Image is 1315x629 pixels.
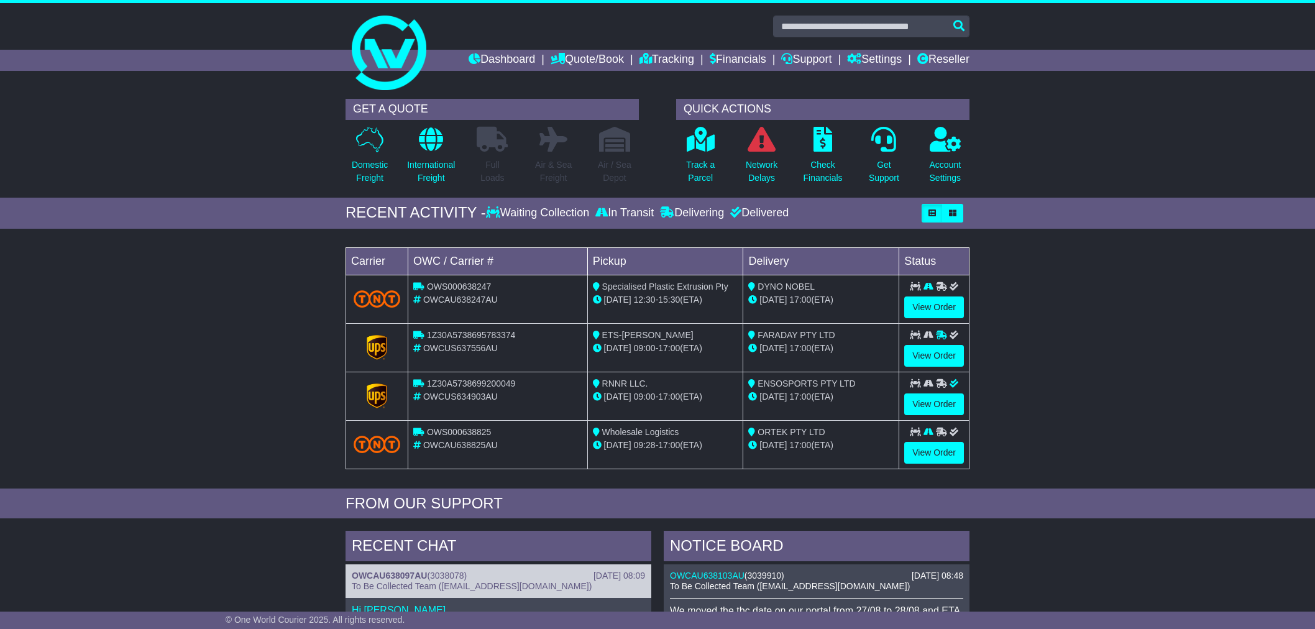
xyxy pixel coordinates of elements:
a: GetSupport [868,126,900,191]
span: ETS-[PERSON_NAME] [602,330,694,340]
div: [DATE] 08:09 [593,571,645,581]
div: - (ETA) [593,342,738,355]
a: Financials [710,50,766,71]
span: [DATE] [759,392,787,402]
span: [DATE] [759,295,787,305]
img: TNT_Domestic.png [354,436,400,452]
span: [DATE] [604,392,631,402]
a: Support [781,50,832,71]
span: 09:28 [634,440,656,450]
span: 17:00 [658,440,680,450]
div: (ETA) [748,293,894,306]
td: Status [899,247,969,275]
div: - (ETA) [593,439,738,452]
p: Air / Sea Depot [598,158,631,185]
span: © One World Courier 2025. All rights reserved. [226,615,405,625]
div: QUICK ACTIONS [676,99,969,120]
div: FROM OUR SUPPORT [346,495,969,513]
a: OWCAU638097AU [352,571,427,581]
span: Specialised Plastic Extrusion Pty [602,282,728,292]
td: Pickup [587,247,743,275]
img: GetCarrierServiceLogo [367,383,388,408]
a: DomesticFreight [351,126,388,191]
div: (ETA) [748,390,894,403]
p: Air & Sea Freight [535,158,572,185]
div: Waiting Collection [486,206,592,220]
span: ORTEK PTY LTD [758,427,825,437]
span: [DATE] [759,343,787,353]
div: (ETA) [748,342,894,355]
div: GET A QUOTE [346,99,639,120]
p: Network Delays [746,158,777,185]
a: View Order [904,442,964,464]
span: To Be Collected Team ([EMAIL_ADDRESS][DOMAIN_NAME]) [670,581,910,591]
a: AccountSettings [929,126,962,191]
p: Get Support [869,158,899,185]
div: - (ETA) [593,293,738,306]
div: RECENT ACTIVITY - [346,204,486,222]
span: ENSOSPORTS PTY LTD [758,379,855,388]
a: Settings [847,50,902,71]
span: RNNR LLC. [602,379,648,388]
span: [DATE] [604,440,631,450]
td: OWC / Carrier # [408,247,588,275]
span: 17:00 [658,343,680,353]
span: FARADAY PTY LTD [758,330,835,340]
div: - (ETA) [593,390,738,403]
p: Hi [PERSON_NAME], [352,604,645,616]
div: [DATE] 08:48 [912,571,963,581]
span: 17:00 [789,440,811,450]
span: OWCUS637556AU [423,343,498,353]
span: [DATE] [604,295,631,305]
a: Track aParcel [685,126,715,191]
span: 3039910 [748,571,782,581]
a: Dashboard [469,50,535,71]
td: Delivery [743,247,899,275]
span: 09:00 [634,392,656,402]
div: (ETA) [748,439,894,452]
a: CheckFinancials [803,126,843,191]
span: 1Z30A5738699200049 [427,379,515,388]
span: OWS000638247 [427,282,492,292]
a: View Order [904,296,964,318]
p: Domestic Freight [352,158,388,185]
a: Tracking [639,50,694,71]
p: We moved the tbc date on our portal from 27/08 to 28/08 and ETA from 29/08 to 01/09 while waiting... [670,605,963,628]
span: [DATE] [759,440,787,450]
span: 12:30 [634,295,656,305]
span: 17:00 [789,295,811,305]
span: 17:00 [658,392,680,402]
span: 17:00 [789,343,811,353]
div: Delivering [657,206,727,220]
div: ( ) [670,571,963,581]
a: View Order [904,345,964,367]
p: Track a Parcel [686,158,715,185]
a: OWCAU638103AU [670,571,745,581]
td: Carrier [346,247,408,275]
p: Check Financials [804,158,843,185]
div: RECENT CHAT [346,531,651,564]
div: In Transit [592,206,657,220]
span: 15:30 [658,295,680,305]
span: To Be Collected Team ([EMAIL_ADDRESS][DOMAIN_NAME]) [352,581,592,591]
a: View Order [904,393,964,415]
span: [DATE] [604,343,631,353]
span: DYNO NOBEL [758,282,815,292]
p: Account Settings [930,158,961,185]
span: OWS000638825 [427,427,492,437]
a: Quote/Book [551,50,624,71]
a: InternationalFreight [406,126,456,191]
div: NOTICE BOARD [664,531,969,564]
span: 09:00 [634,343,656,353]
img: TNT_Domestic.png [354,290,400,307]
span: 1Z30A5738695783374 [427,330,515,340]
img: GetCarrierServiceLogo [367,335,388,360]
span: OWCUS634903AU [423,392,498,402]
div: Delivered [727,206,789,220]
span: OWCAU638825AU [423,440,498,450]
div: ( ) [352,571,645,581]
span: OWCAU638247AU [423,295,498,305]
p: International Freight [407,158,455,185]
span: 3038078 [430,571,464,581]
span: Wholesale Logistics [602,427,679,437]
